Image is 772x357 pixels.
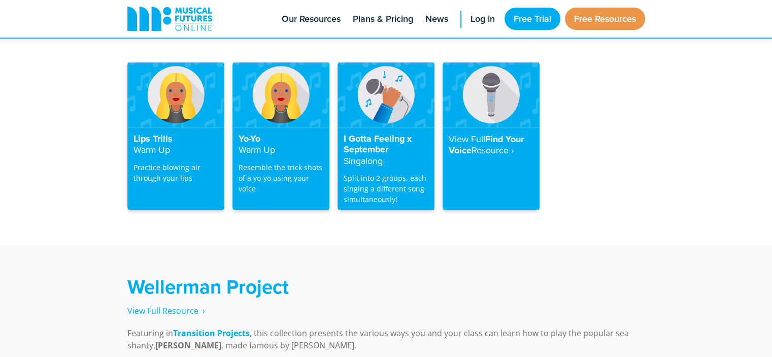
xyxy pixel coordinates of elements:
[449,134,533,156] h4: Find Your Voice
[505,8,560,30] a: Free Trial
[239,134,323,156] h4: Yo-Yo
[338,62,434,210] a: I Gotta Feeling x SeptemberSingalong Split into 2 groups, each singing a different song simultane...
[127,305,205,317] a: View Full Resource‎‏‏‎ ‎ ›
[425,12,448,26] span: News
[173,328,250,339] a: Transition Projects
[232,62,329,210] a: Yo-YoWarm Up Resemble the trick shots of a yo-yo using your voice
[282,12,341,26] span: Our Resources
[155,340,221,351] strong: [PERSON_NAME]
[127,327,645,351] p: Featuring in , this collection presents the various ways you and your class can learn how to play...
[449,133,485,145] strong: View Full
[565,8,645,30] a: Free Resources
[344,173,428,205] p: Split into 2 groups, each singing a different song simultaneously!
[344,154,383,167] strong: Singalong
[344,134,428,167] h4: I Gotta Feeling x September
[353,12,413,26] span: Plans & Pricing
[133,143,170,156] strong: Warm Up
[471,12,495,26] span: Log in
[239,143,275,156] strong: Warm Up
[133,134,218,156] h4: Lips Trills
[443,62,540,210] a: View FullFind Your VoiceResource‎ ›
[472,144,514,156] strong: Resource‎ ›
[239,162,323,194] p: Resemble the trick shots of a yo-yo using your voice
[127,62,224,210] a: Lips TrillsWarm Up Practice blowing air through your lips
[127,305,205,316] span: View Full Resource‎‏‏‎ ‎ ›
[127,273,289,301] strong: Wellerman Project
[133,162,218,183] p: Practice blowing air through your lips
